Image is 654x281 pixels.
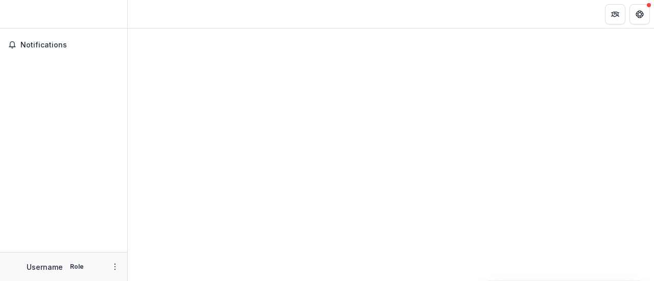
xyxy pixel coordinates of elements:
[4,37,123,53] button: Notifications
[67,262,87,271] p: Role
[605,4,625,24] button: Partners
[629,4,650,24] button: Get Help
[20,41,119,49] span: Notifications
[27,262,63,272] p: Username
[109,261,121,273] button: More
